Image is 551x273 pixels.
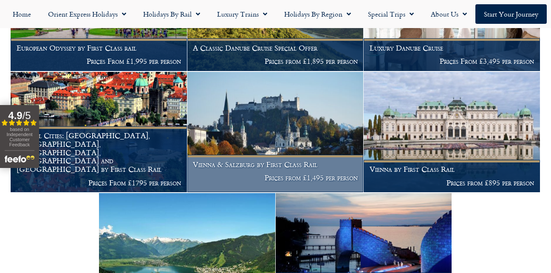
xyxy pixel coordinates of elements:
a: Home [4,4,40,24]
a: Vienna by First Class Rail Prices from £895 per person [364,72,540,193]
a: Imperial Cities: [GEOGRAPHIC_DATA], [GEOGRAPHIC_DATA], [GEOGRAPHIC_DATA], [GEOGRAPHIC_DATA] and [... [11,72,187,193]
a: Start your Journey [475,4,547,24]
h1: A Classic Danube Cruise Special Offer [193,44,358,52]
p: Prices from £1,495 per person [193,173,358,182]
p: Prices From £3,495 per person [370,57,534,65]
a: Holidays by Rail [135,4,209,24]
nav: Menu [4,4,547,24]
h1: Imperial Cities: [GEOGRAPHIC_DATA], [GEOGRAPHIC_DATA], [GEOGRAPHIC_DATA], [GEOGRAPHIC_DATA] and [... [17,131,181,173]
a: Holidays by Region [276,4,359,24]
p: Prices From £1,995 per person [17,57,181,65]
a: Luxury Trains [209,4,276,24]
h1: European Odyssey by First Class rail [17,44,181,52]
a: Special Trips [359,4,422,24]
p: Prices From £1795 per person [17,179,181,187]
h1: Vienna by First Class Rail [370,165,534,173]
a: Vienna & Salzburg by First Class Rail Prices from £1,495 per person [187,72,364,193]
a: About Us [422,4,475,24]
p: Prices from £895 per person [370,179,534,187]
a: Orient Express Holidays [40,4,135,24]
h1: Vienna & Salzburg by First Class Rail [193,160,358,169]
h1: Luxury Danube Cruise [370,44,534,52]
p: Prices from £1,895 per person [193,57,358,65]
